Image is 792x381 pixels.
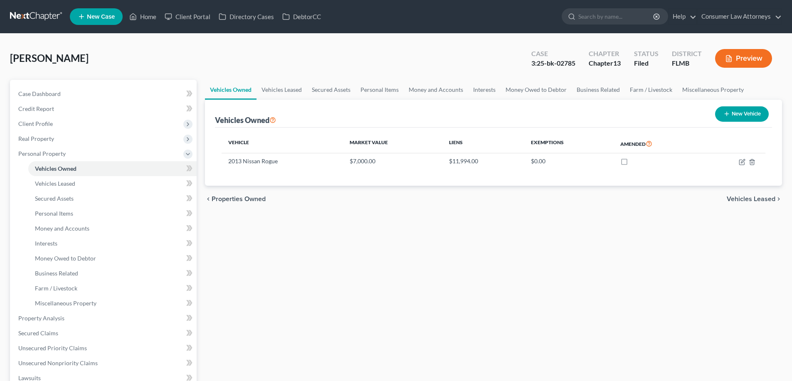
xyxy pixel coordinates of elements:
span: Farm / Livestock [35,285,77,292]
a: Miscellaneous Property [28,296,197,311]
span: 13 [613,59,621,67]
a: Credit Report [12,101,197,116]
span: Personal Property [18,150,66,157]
a: Personal Items [355,80,404,100]
i: chevron_right [775,196,782,202]
a: Interests [468,80,501,100]
div: Vehicles Owned [215,115,276,125]
button: Preview [715,49,772,68]
span: Properties Owned [212,196,266,202]
span: Client Profile [18,120,53,127]
a: Money and Accounts [404,80,468,100]
td: $0.00 [524,153,613,169]
span: Unsecured Priority Claims [18,344,87,352]
a: Vehicles Owned [205,80,257,100]
span: Property Analysis [18,315,64,322]
th: Amended [614,134,701,153]
div: District [672,49,702,59]
span: New Case [87,14,115,20]
a: Vehicles Leased [257,80,307,100]
th: Liens [442,134,524,153]
a: Business Related [572,80,625,100]
a: Directory Cases [215,9,278,24]
a: Personal Items [28,206,197,221]
a: Unsecured Nonpriority Claims [12,356,197,371]
div: Filed [634,59,659,68]
span: Secured Claims [18,329,58,337]
a: Money Owed to Debtor [28,251,197,266]
a: Property Analysis [12,311,197,326]
span: Vehicles Owned [35,165,76,172]
a: Business Related [28,266,197,281]
span: Interests [35,240,57,247]
span: Case Dashboard [18,90,61,97]
i: chevron_left [205,196,212,202]
a: Secured Claims [12,326,197,341]
a: Consumer Law Attorneys [697,9,782,24]
a: Farm / Livestock [28,281,197,296]
a: Home [125,9,160,24]
div: FLMB [672,59,702,68]
a: Case Dashboard [12,86,197,101]
div: Chapter [589,59,621,68]
span: [PERSON_NAME] [10,52,89,64]
a: Interests [28,236,197,251]
td: $11,994.00 [442,153,524,169]
div: Chapter [589,49,621,59]
a: Vehicles Leased [28,176,197,191]
span: Real Property [18,135,54,142]
th: Exemptions [524,134,613,153]
a: Miscellaneous Property [677,80,749,100]
span: Personal Items [35,210,73,217]
td: 2013 Nissan Rogue [222,153,343,169]
span: Vehicles Leased [727,196,775,202]
a: Money Owed to Debtor [501,80,572,100]
a: Vehicles Owned [28,161,197,176]
a: Help [669,9,696,24]
span: Business Related [35,270,78,277]
span: Miscellaneous Property [35,300,96,307]
a: Unsecured Priority Claims [12,341,197,356]
a: Money and Accounts [28,221,197,236]
th: Market Value [343,134,443,153]
div: Status [634,49,659,59]
span: Money Owed to Debtor [35,255,96,262]
a: DebtorCC [278,9,325,24]
div: Case [531,49,575,59]
a: Farm / Livestock [625,80,677,100]
th: Vehicle [222,134,343,153]
span: Credit Report [18,105,54,112]
div: 3:25-bk-02785 [531,59,575,68]
span: Vehicles Leased [35,180,75,187]
a: Secured Assets [307,80,355,100]
span: Secured Assets [35,195,74,202]
td: $7,000.00 [343,153,443,169]
span: Unsecured Nonpriority Claims [18,359,98,366]
button: chevron_left Properties Owned [205,196,266,202]
a: Client Portal [160,9,215,24]
button: New Vehicle [715,106,769,122]
input: Search by name... [578,9,654,24]
a: Secured Assets [28,191,197,206]
button: Vehicles Leased chevron_right [727,196,782,202]
span: Money and Accounts [35,225,89,232]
